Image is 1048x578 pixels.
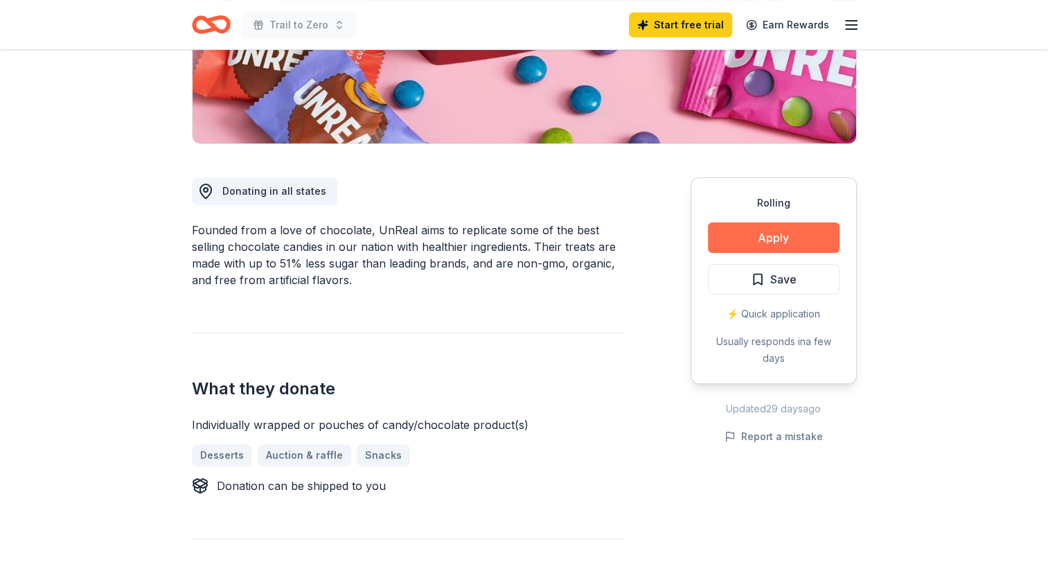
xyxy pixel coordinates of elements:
[629,12,732,37] a: Start free trial
[258,444,351,466] a: Auction & raffle
[770,270,797,288] span: Save
[708,264,840,295] button: Save
[269,17,328,33] span: Trail to Zero
[691,401,857,417] div: Updated 29 days ago
[192,8,231,41] a: Home
[222,185,326,197] span: Donating in all states
[708,195,840,211] div: Rolling
[708,222,840,253] button: Apply
[708,306,840,322] div: ⚡️ Quick application
[708,333,840,367] div: Usually responds in a few days
[738,12,837,37] a: Earn Rewards
[192,444,252,466] a: Desserts
[217,478,386,494] div: Donation can be shipped to you
[725,428,823,445] button: Report a mistake
[192,222,624,288] div: Founded from a love of chocolate, UnReal aims to replicate some of the best selling chocolate can...
[192,378,624,400] h2: What they donate
[192,417,624,433] div: Individually wrapped or pouches of candy/chocolate product(s)
[242,11,356,39] button: Trail to Zero
[357,444,410,466] a: Snacks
